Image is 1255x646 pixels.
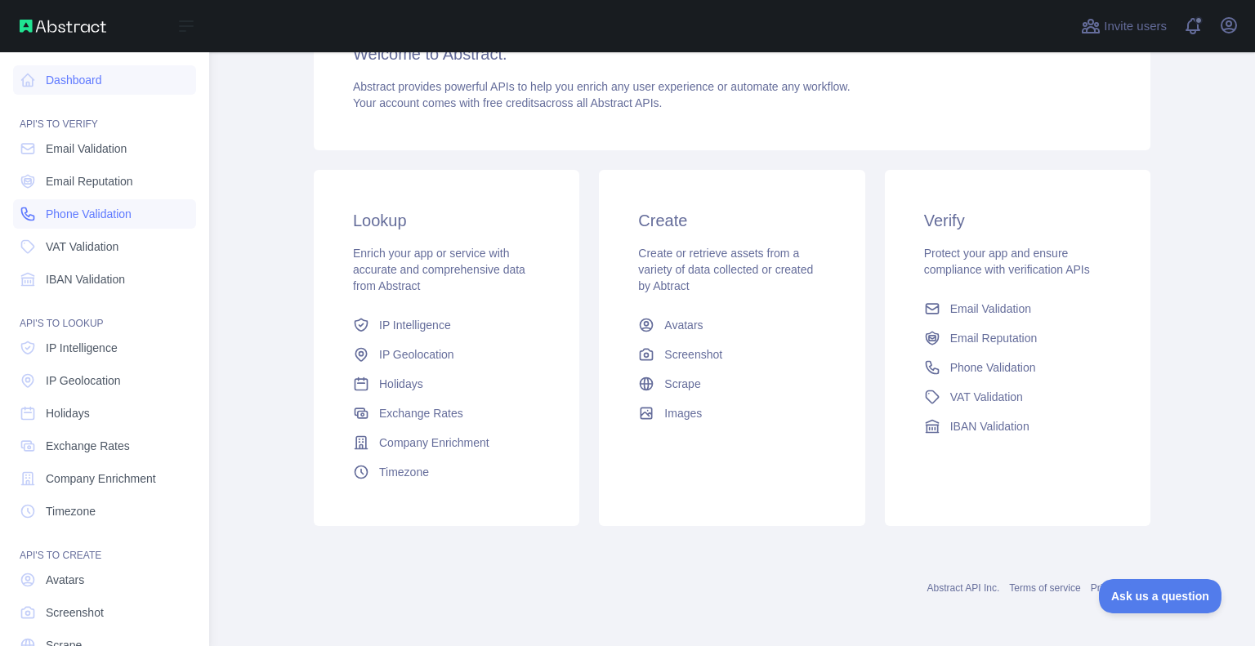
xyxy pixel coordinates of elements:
span: IP Intelligence [379,317,451,333]
span: Images [664,405,702,421]
a: Phone Validation [918,353,1118,382]
a: Dashboard [13,65,196,95]
a: IBAN Validation [918,412,1118,441]
span: Exchange Rates [46,438,130,454]
span: Screenshot [664,346,722,363]
span: Email Validation [46,140,127,157]
a: Email Reputation [13,167,196,196]
img: Abstract API [20,20,106,33]
a: Scrape [632,369,832,399]
div: API'S TO LOOKUP [13,297,196,330]
a: Avatars [13,565,196,595]
span: Holidays [379,376,423,392]
span: Scrape [664,376,700,392]
h3: Create [638,209,825,232]
a: Email Validation [13,134,196,163]
a: Company Enrichment [13,464,196,493]
a: VAT Validation [13,232,196,261]
span: Holidays [46,405,90,421]
h3: Welcome to Abstract. [353,42,1111,65]
span: Phone Validation [46,206,132,222]
a: Timezone [13,497,196,526]
span: Email Reputation [950,330,1038,346]
span: Exchange Rates [379,405,463,421]
span: Avatars [664,317,703,333]
span: IBAN Validation [950,418,1029,434]
a: Company Enrichment [346,428,547,457]
h3: Lookup [353,209,540,232]
span: Create or retrieve assets from a variety of data collected or created by Abtract [638,247,813,292]
span: Company Enrichment [379,434,489,451]
a: IBAN Validation [13,265,196,294]
span: VAT Validation [950,389,1023,405]
a: Exchange Rates [346,399,547,428]
a: Exchange Rates [13,431,196,461]
a: Email Reputation [918,323,1118,353]
iframe: Toggle Customer Support [1099,579,1222,613]
span: Email Reputation [46,173,133,189]
span: IP Geolocation [46,372,121,389]
a: Holidays [346,369,547,399]
a: Images [632,399,832,428]
span: Screenshot [46,604,104,621]
a: Privacy policy [1091,582,1150,594]
a: Timezone [346,457,547,487]
a: Terms of service [1009,582,1080,594]
span: VAT Validation [46,238,118,255]
a: IP Intelligence [13,333,196,363]
span: Timezone [46,503,96,519]
span: Your account comes with across all Abstract APIs. [353,96,662,109]
span: Email Validation [950,301,1031,317]
span: free credits [483,96,539,109]
a: IP Intelligence [346,310,547,340]
h3: Verify [924,209,1111,232]
a: VAT Validation [918,382,1118,412]
a: Holidays [13,399,196,428]
span: IP Geolocation [379,346,454,363]
span: Timezone [379,464,429,480]
a: Screenshot [13,598,196,627]
span: IP Intelligence [46,340,118,356]
span: Invite users [1104,17,1167,36]
a: Phone Validation [13,199,196,229]
button: Invite users [1078,13,1170,39]
a: Email Validation [918,294,1118,323]
span: Company Enrichment [46,470,156,487]
a: Abstract API Inc. [927,582,1000,594]
div: API'S TO CREATE [13,529,196,562]
span: Enrich your app or service with accurate and comprehensive data from Abstract [353,247,525,292]
span: Abstract provides powerful APIs to help you enrich any user experience or automate any workflow. [353,80,851,93]
span: Phone Validation [950,359,1036,376]
span: IBAN Validation [46,271,125,287]
a: IP Geolocation [346,340,547,369]
span: Avatars [46,572,84,588]
a: Screenshot [632,340,832,369]
div: API'S TO VERIFY [13,98,196,131]
a: Avatars [632,310,832,340]
span: Protect your app and ensure compliance with verification APIs [924,247,1090,276]
a: IP Geolocation [13,366,196,395]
